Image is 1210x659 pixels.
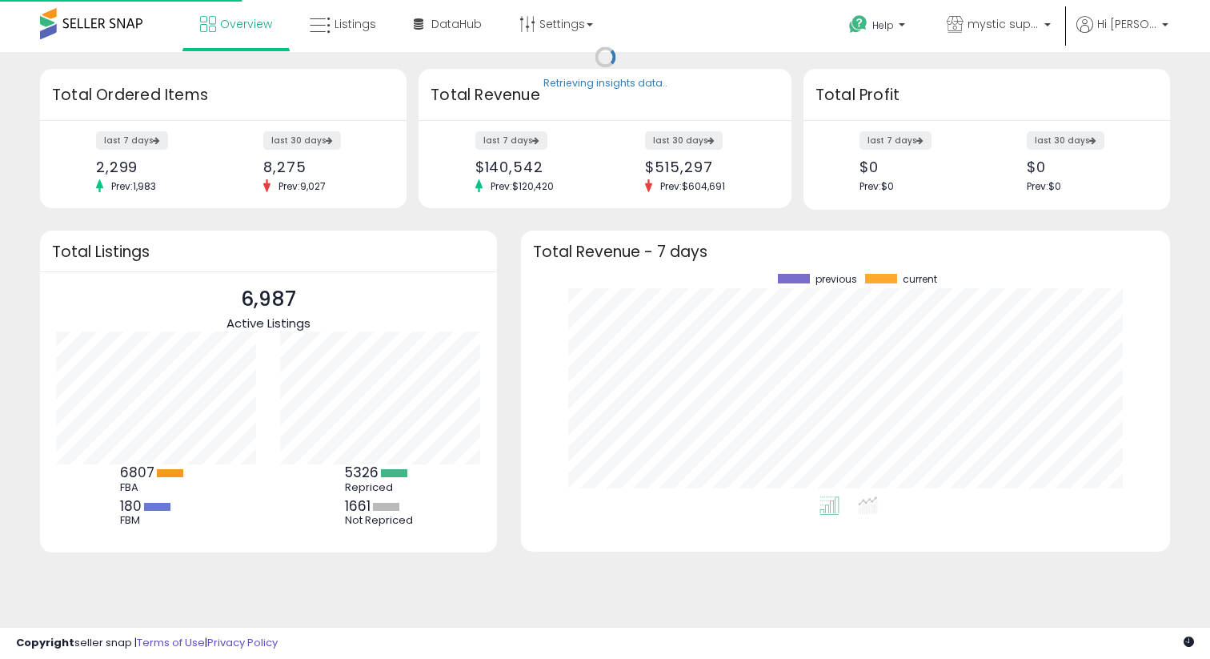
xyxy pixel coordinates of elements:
div: $0 [1027,159,1142,175]
span: DataHub [431,16,482,32]
span: Prev: 1,983 [103,179,164,193]
label: last 30 days [1027,131,1104,150]
span: Prev: 9,027 [270,179,334,193]
h3: Total Ordered Items [52,84,395,106]
span: Listings [335,16,376,32]
label: last 30 days [263,131,341,150]
span: Prev: $0 [1027,179,1061,193]
h3: Total Revenue [431,84,779,106]
a: Privacy Policy [207,635,278,650]
b: 1661 [345,496,371,516]
b: 5326 [345,463,379,482]
span: Hi [PERSON_NAME] [1097,16,1157,32]
span: Prev: $120,420 [483,179,562,193]
strong: Copyright [16,635,74,650]
span: mystic supply [968,16,1040,32]
a: Help [836,2,921,52]
span: Prev: $0 [859,179,894,193]
label: last 7 days [96,131,168,150]
div: seller snap | | [16,636,278,651]
i: Get Help [848,14,868,34]
div: $0 [859,159,975,175]
span: Prev: $604,691 [652,179,733,193]
div: FBM [120,514,192,527]
a: Hi [PERSON_NAME] [1076,16,1168,52]
b: 6807 [120,463,154,482]
span: Overview [220,16,272,32]
div: 8,275 [263,159,379,175]
label: last 30 days [645,131,723,150]
span: Active Listings [226,315,311,332]
label: last 7 days [859,131,932,150]
span: previous [815,274,857,285]
div: $515,297 [645,159,763,175]
h3: Total Revenue - 7 days [533,246,1158,258]
h3: Total Profit [815,84,1158,106]
span: current [903,274,937,285]
h3: Total Listings [52,246,485,258]
span: Help [872,18,894,32]
div: Retrieving insights data.. [543,77,667,91]
label: last 7 days [475,131,547,150]
b: 180 [120,496,142,516]
div: 2,299 [96,159,211,175]
div: Repriced [345,481,417,494]
div: Not Repriced [345,514,417,527]
div: $140,542 [475,159,593,175]
div: FBA [120,481,192,494]
p: 6,987 [226,284,311,315]
a: Terms of Use [137,635,205,650]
